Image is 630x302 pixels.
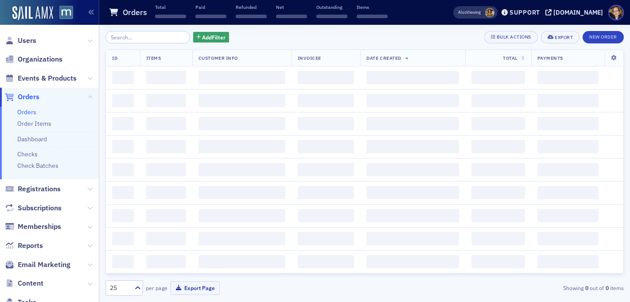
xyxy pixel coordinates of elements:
[457,284,624,292] div: Showing out of items
[146,117,186,130] span: ‌
[553,8,603,16] div: [DOMAIN_NAME]
[18,54,62,64] span: Organizations
[53,6,73,21] a: View Homepage
[146,255,186,268] span: ‌
[123,7,147,18] h1: Orders
[112,94,134,107] span: ‌
[198,209,285,222] span: ‌
[471,71,525,84] span: ‌
[366,186,459,199] span: ‌
[112,186,134,199] span: ‌
[18,222,61,232] span: Memberships
[541,31,579,43] button: Export
[276,4,307,10] p: Net
[105,31,190,43] input: Search…
[202,33,226,41] span: Add Filter
[497,35,531,39] div: Bulk Actions
[112,71,134,84] span: ‌
[17,108,36,116] a: Orders
[5,36,36,46] a: Users
[366,55,401,61] span: Date Created
[357,15,388,18] span: ‌
[146,94,186,107] span: ‌
[298,55,321,61] span: Invoicee
[155,15,186,18] span: ‌
[112,232,134,245] span: ‌
[198,117,285,130] span: ‌
[112,117,134,130] span: ‌
[18,36,36,46] span: Users
[146,71,186,84] span: ‌
[146,232,186,245] span: ‌
[537,163,599,176] span: ‌
[5,184,61,194] a: Registrations
[471,255,525,268] span: ‌
[298,117,354,130] span: ‌
[298,140,354,153] span: ‌
[17,120,51,128] a: Order Items
[484,31,538,43] button: Bulk Actions
[458,9,481,15] span: Viewing
[236,15,267,18] span: ‌
[471,140,525,153] span: ‌
[471,232,525,245] span: ‌
[18,260,70,270] span: Email Marketing
[17,135,47,143] a: Dashboard
[17,162,58,170] a: Check Batches
[112,255,134,268] span: ‌
[195,4,226,10] p: Paid
[366,232,459,245] span: ‌
[298,209,354,222] span: ‌
[12,6,53,20] img: SailAMX
[471,117,525,130] span: ‌
[17,150,38,158] a: Checks
[537,55,563,61] span: Payments
[503,55,517,61] span: Total
[366,117,459,130] span: ‌
[485,8,494,17] span: Laura Swann
[366,140,459,153] span: ‌
[604,284,610,292] strong: 0
[146,140,186,153] span: ‌
[471,163,525,176] span: ‌
[110,283,129,293] div: 25
[112,209,134,222] span: ‌
[5,92,39,102] a: Orders
[18,241,43,251] span: Reports
[366,71,459,84] span: ‌
[112,163,134,176] span: ‌
[5,222,61,232] a: Memberships
[366,163,459,176] span: ‌
[5,74,77,83] a: Events & Products
[195,15,226,18] span: ‌
[18,74,77,83] span: Events & Products
[458,9,467,15] div: Also
[537,186,599,199] span: ‌
[555,35,573,40] div: Export
[537,209,599,222] span: ‌
[198,140,285,153] span: ‌
[198,71,285,84] span: ‌
[545,9,606,15] button: [DOMAIN_NAME]
[198,232,285,245] span: ‌
[298,232,354,245] span: ‌
[583,284,590,292] strong: 0
[537,140,599,153] span: ‌
[298,94,354,107] span: ‌
[471,209,525,222] span: ‌
[366,94,459,107] span: ‌
[171,281,220,295] button: Export Page
[5,54,62,64] a: Organizations
[298,186,354,199] span: ‌
[155,4,186,10] p: Total
[5,279,43,288] a: Content
[357,4,388,10] p: Items
[276,15,307,18] span: ‌
[18,92,39,102] span: Orders
[316,15,347,18] span: ‌
[193,32,229,43] button: AddFilter
[198,94,285,107] span: ‌
[112,55,117,61] span: ID
[583,31,624,43] button: New Order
